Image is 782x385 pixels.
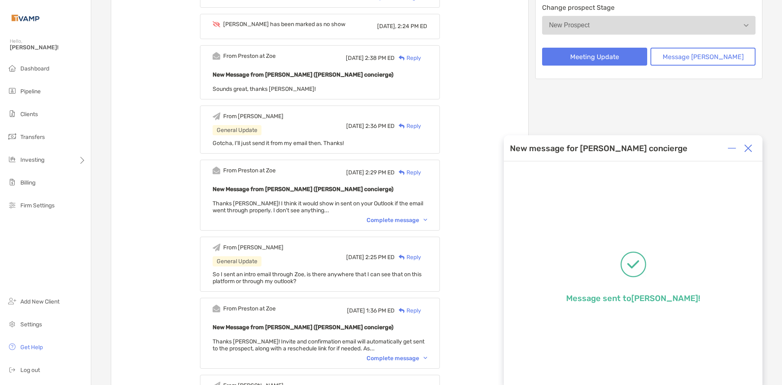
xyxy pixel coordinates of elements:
img: pipeline icon [7,86,17,96]
span: 2:29 PM ED [365,169,395,176]
div: General Update [213,256,261,266]
button: New Prospect [542,16,756,35]
span: 2:24 PM ED [398,23,427,30]
div: From Preston at Zoe [223,53,276,59]
div: From Preston at Zoe [223,305,276,312]
span: So I sent an intro email through Zoe, is there anywhere that I can see that on this platform or t... [213,271,422,285]
img: Event icon [213,244,220,251]
span: [DATE] [347,307,365,314]
div: Complete message [367,217,427,224]
div: Reply [395,168,421,177]
img: Close [744,144,752,152]
div: Complete message [367,355,427,362]
span: [DATE] [346,169,364,176]
span: Get Help [20,344,43,351]
img: clients icon [7,109,17,119]
span: 2:36 PM ED [365,123,395,130]
img: firm-settings icon [7,200,17,210]
span: [PERSON_NAME]! [10,44,86,51]
span: 2:38 PM ED [365,55,395,62]
img: get-help icon [7,342,17,352]
span: [DATE] [346,123,364,130]
button: Message [PERSON_NAME] [650,48,756,66]
img: transfers icon [7,132,17,141]
span: Clients [20,111,38,118]
b: New Message from [PERSON_NAME] ([PERSON_NAME] concierge) [213,324,393,331]
span: [DATE] [346,254,364,261]
span: [DATE], [377,23,396,30]
span: Pipeline [20,88,41,95]
img: Chevron icon [424,219,427,221]
span: Add New Client [20,298,59,305]
div: Reply [395,253,421,262]
img: dashboard icon [7,63,17,73]
img: logout icon [7,365,17,374]
img: Event icon [213,112,220,120]
span: 1:36 PM ED [366,307,395,314]
span: Thanks [PERSON_NAME]! I think it would show in sent on your Outlook if the email went through pro... [213,200,423,214]
p: Message sent to [PERSON_NAME] ! [566,293,700,303]
img: Reply icon [399,123,405,129]
img: billing icon [7,177,17,187]
img: Expand or collapse [728,144,736,152]
img: settings icon [7,319,17,329]
div: Reply [395,306,421,315]
img: Event icon [213,305,220,312]
div: Reply [395,122,421,130]
div: From [PERSON_NAME] [223,244,283,251]
img: Event icon [213,21,220,27]
img: Open dropdown arrow [744,24,749,27]
img: Event icon [213,52,220,60]
img: Reply icon [399,55,405,61]
img: Zoe Logo [10,3,41,33]
span: Transfers [20,134,45,141]
img: Reply icon [399,170,405,175]
img: Reply icon [399,255,405,260]
span: Billing [20,179,35,186]
span: Settings [20,321,42,328]
div: Reply [395,54,421,62]
span: Dashboard [20,65,49,72]
span: [DATE] [346,55,364,62]
b: New Message from [PERSON_NAME] ([PERSON_NAME] concierge) [213,186,393,193]
span: Thanks [PERSON_NAME]! Invite and confirmation email will automatically get sent to the prospect, ... [213,338,424,352]
p: Change prospect Stage [542,2,756,13]
img: Message successfully sent [620,251,646,277]
img: Reply icon [399,308,405,313]
button: Meeting Update [542,48,647,66]
span: Firm Settings [20,202,55,209]
span: Gotcha, I'll just send it from my email then. Thanks! [213,140,344,147]
b: New Message from [PERSON_NAME] ([PERSON_NAME] concierge) [213,71,393,78]
span: Sounds great, thanks [PERSON_NAME]! [213,86,316,92]
div: New Prospect [549,22,590,29]
img: Chevron icon [424,357,427,359]
div: General Update [213,125,261,135]
img: investing icon [7,154,17,164]
div: From Preston at Zoe [223,167,276,174]
div: From [PERSON_NAME] [223,113,283,120]
img: Event icon [213,167,220,174]
span: Investing [20,156,44,163]
img: add_new_client icon [7,296,17,306]
span: Log out [20,367,40,374]
div: New message for [PERSON_NAME] concierge [510,143,688,153]
span: 2:25 PM ED [365,254,395,261]
div: [PERSON_NAME] has been marked as no show [223,21,345,28]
